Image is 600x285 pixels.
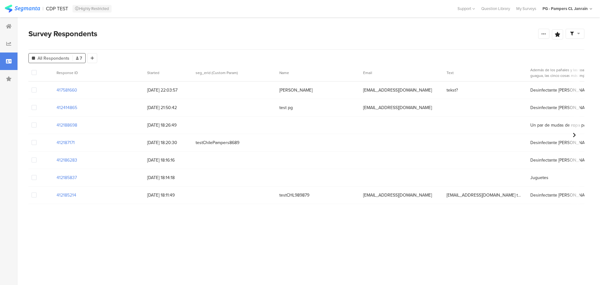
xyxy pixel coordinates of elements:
span: [PERSON_NAME] [279,87,312,93]
div: PG - Pampers CL Janrain [542,6,588,12]
span: Desinfectante [PERSON_NAME] [530,192,592,198]
div: Support [457,4,475,13]
span: [DATE] 18:16:16 [147,157,189,163]
span: Started [147,70,159,76]
section: 412185214 [57,192,76,198]
section: 412188698 [57,122,77,128]
div: CDP TEST [46,6,68,12]
span: Desinfectante [PERSON_NAME] [530,104,592,111]
span: [DATE] 21:50:42 [147,104,189,111]
span: testChilePampers8689 [196,139,273,146]
span: [EMAIL_ADDRESS][DOMAIN_NAME] [363,104,432,111]
span: Desinfectante [PERSON_NAME] [530,87,592,93]
a: My Surveys [513,6,539,12]
span: Response ID [57,70,78,76]
span: [DATE] 18:20:30 [147,139,189,146]
section: Email [363,70,441,76]
img: segmanta logo [5,5,40,12]
section: 412186283 [57,157,77,163]
section: 412185837 [57,174,77,181]
section: 417581660 [57,87,77,93]
span: [EMAIL_ADDRESS][DOMAIN_NAME] [363,87,432,93]
section: 412187171 [57,139,75,146]
span: Juguetes [530,174,548,181]
span: testCHL989879 [279,192,309,198]
span: Desinfectante [PERSON_NAME] [530,139,592,146]
span: [DATE] 18:26:49 [147,122,189,128]
a: Question Library [478,6,513,12]
section: Text [447,70,525,76]
section: Name [279,70,357,76]
span: [DATE] 18:14:18 [147,174,189,181]
section: 412414865 [57,104,77,111]
span: seg_erid (Custom Param) [196,70,238,76]
span: [EMAIL_ADDRESS][DOMAIN_NAME] tes [447,192,522,198]
span: Desinfectante [PERSON_NAME] [530,157,592,163]
div: Highly Restricted [72,5,112,12]
span: 7 [76,55,82,62]
span: tekst? [447,87,458,93]
span: All Respondents [37,55,69,62]
div: | [42,5,43,12]
span: [EMAIL_ADDRESS][DOMAIN_NAME] [363,192,432,198]
span: [DATE] 18:11:49 [147,192,189,198]
span: test pg [279,104,293,111]
span: Survey Respondents [28,28,97,39]
span: [DATE] 22:03:57 [147,87,189,93]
